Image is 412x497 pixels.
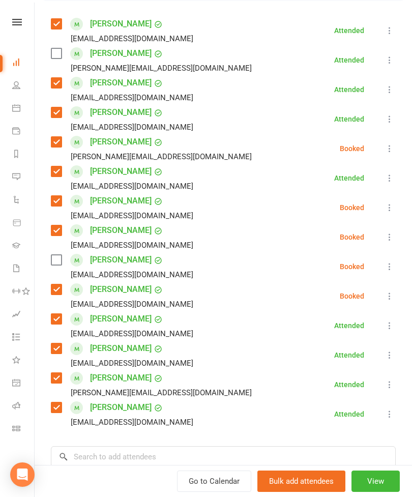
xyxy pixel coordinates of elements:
[90,45,152,62] a: [PERSON_NAME]
[71,239,193,252] div: [EMAIL_ADDRESS][DOMAIN_NAME]
[90,134,152,150] a: [PERSON_NAME]
[12,143,35,166] a: Reports
[71,386,252,399] div: [PERSON_NAME][EMAIL_ADDRESS][DOMAIN_NAME]
[71,91,193,104] div: [EMAIL_ADDRESS][DOMAIN_NAME]
[177,471,251,492] a: Go to Calendar
[334,352,364,359] div: Attended
[12,212,35,235] a: Product Sales
[71,121,193,134] div: [EMAIL_ADDRESS][DOMAIN_NAME]
[90,222,152,239] a: [PERSON_NAME]
[71,62,252,75] div: [PERSON_NAME][EMAIL_ADDRESS][DOMAIN_NAME]
[340,233,364,241] div: Booked
[12,395,35,418] a: Roll call kiosk mode
[90,252,152,268] a: [PERSON_NAME]
[90,370,152,386] a: [PERSON_NAME]
[334,174,364,182] div: Attended
[71,416,193,429] div: [EMAIL_ADDRESS][DOMAIN_NAME]
[12,75,35,98] a: People
[71,298,193,311] div: [EMAIL_ADDRESS][DOMAIN_NAME]
[51,446,396,467] input: Search to add attendees
[90,193,152,209] a: [PERSON_NAME]
[90,399,152,416] a: [PERSON_NAME]
[334,86,364,93] div: Attended
[90,311,152,327] a: [PERSON_NAME]
[340,263,364,270] div: Booked
[12,121,35,143] a: Payments
[334,381,364,388] div: Attended
[90,104,152,121] a: [PERSON_NAME]
[340,204,364,211] div: Booked
[12,52,35,75] a: Dashboard
[12,98,35,121] a: Calendar
[12,349,35,372] a: What's New
[334,27,364,34] div: Attended
[10,462,35,487] div: Open Intercom Messenger
[334,115,364,123] div: Attended
[90,163,152,180] a: [PERSON_NAME]
[340,145,364,152] div: Booked
[71,357,193,370] div: [EMAIL_ADDRESS][DOMAIN_NAME]
[71,32,193,45] div: [EMAIL_ADDRESS][DOMAIN_NAME]
[12,304,35,327] a: Assessments
[334,56,364,64] div: Attended
[90,281,152,298] a: [PERSON_NAME]
[71,268,193,281] div: [EMAIL_ADDRESS][DOMAIN_NAME]
[334,411,364,418] div: Attended
[71,327,193,340] div: [EMAIL_ADDRESS][DOMAIN_NAME]
[12,372,35,395] a: General attendance kiosk mode
[257,471,345,492] button: Bulk add attendees
[351,471,400,492] button: View
[340,293,364,300] div: Booked
[71,150,252,163] div: [PERSON_NAME][EMAIL_ADDRESS][DOMAIN_NAME]
[90,75,152,91] a: [PERSON_NAME]
[334,322,364,329] div: Attended
[71,180,193,193] div: [EMAIL_ADDRESS][DOMAIN_NAME]
[90,340,152,357] a: [PERSON_NAME]
[12,418,35,441] a: Class kiosk mode
[71,209,193,222] div: [EMAIL_ADDRESS][DOMAIN_NAME]
[90,16,152,32] a: [PERSON_NAME]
